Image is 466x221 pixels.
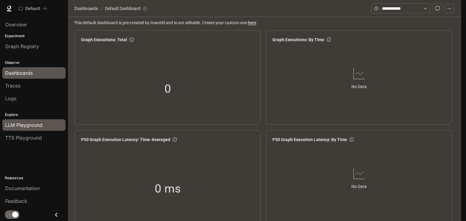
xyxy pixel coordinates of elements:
[351,83,367,90] article: No Data
[327,38,331,42] span: info-circle
[173,137,177,142] span: info-circle
[272,36,324,43] span: Graph Executions: By Time
[74,5,98,12] span: Dashboards
[25,6,40,11] p: Default
[74,19,456,26] span: This default dashboard is pre-created by Inworld and is not editable. Create your custom one .
[248,20,256,25] a: here
[130,38,134,42] span: info-circle
[104,3,142,14] article: Default Dashboard
[73,5,100,12] button: Dashboards
[272,136,347,143] span: P50 Graph Execution Latency: By Time
[155,180,181,198] span: 0 ms
[351,183,367,190] article: No Data
[81,136,170,143] span: P50 Graph Execution Latency: Time-Averaged
[101,5,103,12] span: /
[81,36,127,43] span: Graph Executions: Total
[349,137,354,142] span: info-circle
[435,6,440,11] span: sync
[164,80,171,98] span: 0
[16,2,49,15] button: All workspaces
